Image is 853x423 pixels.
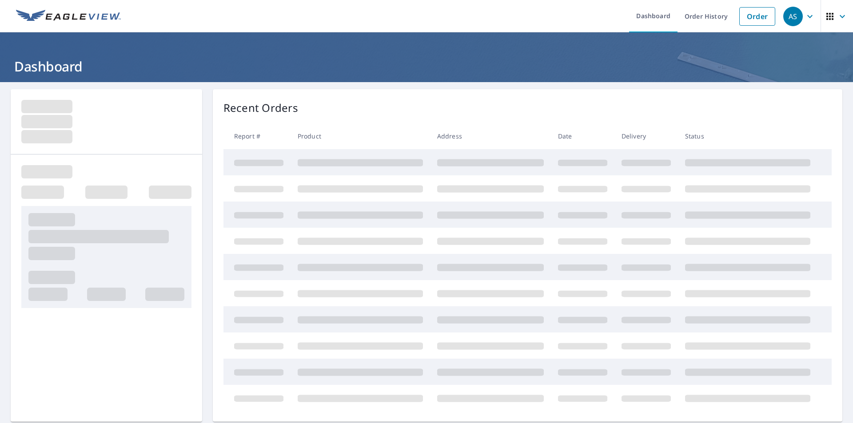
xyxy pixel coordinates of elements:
div: AS [783,7,803,26]
p: Recent Orders [223,100,298,116]
th: Report # [223,123,291,149]
th: Product [291,123,430,149]
th: Delivery [614,123,678,149]
th: Status [678,123,817,149]
a: Order [739,7,775,26]
th: Date [551,123,614,149]
img: EV Logo [16,10,121,23]
h1: Dashboard [11,57,842,75]
th: Address [430,123,551,149]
